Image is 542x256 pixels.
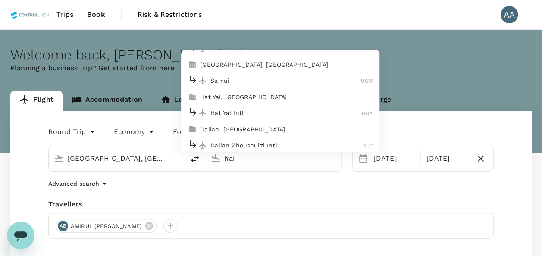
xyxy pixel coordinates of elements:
input: Depart from [68,152,166,165]
a: Long stay [151,91,217,111]
button: Advanced search [48,178,110,189]
iframe: Button to launch messaging window [7,222,34,249]
a: Flight [10,91,63,111]
div: AA [501,6,518,23]
p: Hat Yai Intl [210,109,362,118]
div: ABAMIRUL [PERSON_NAME] [56,219,157,233]
input: Going to [224,152,323,165]
p: Dalian, [GEOGRAPHIC_DATA] [200,125,373,134]
p: Phuket Intl [210,44,362,53]
a: Accommodation [63,91,151,111]
div: Travellers [48,199,494,209]
p: Hat Yai, [GEOGRAPHIC_DATA] [200,93,373,101]
div: [DATE] [423,150,472,167]
button: Open [179,157,180,159]
img: city-icon [188,60,197,69]
img: flight-icon [198,44,207,53]
span: USM [361,78,373,84]
p: Samui [210,77,361,85]
button: Close [335,157,337,159]
div: Round Trip [48,125,97,139]
p: Planning a business trip? Get started from here. [10,63,532,73]
span: DLC [362,143,373,149]
div: Economy [114,125,156,139]
img: flight-icon [198,109,207,118]
p: Advanced search [48,179,99,188]
span: Risk & Restrictions [138,9,202,20]
p: Frequent flyer programme [173,127,262,137]
p: Dalian Zhoushuizi Intl [210,141,362,150]
p: [GEOGRAPHIC_DATA], [GEOGRAPHIC_DATA] [200,60,373,69]
button: Frequent flyer programme [173,127,273,137]
span: HDY [362,111,373,117]
div: [DATE] [370,150,419,167]
span: Trips [56,9,73,20]
img: Control Union Malaysia Sdn. Bhd. [10,5,50,24]
button: delete [185,149,205,169]
div: AB [58,221,68,231]
span: AMIRUL [PERSON_NAME] [66,222,147,231]
img: flight-icon [198,77,207,85]
img: city-icon [188,93,197,101]
img: city-icon [188,125,197,134]
span: Book [87,9,105,20]
img: flight-icon [198,141,207,150]
span: HKT [362,46,373,52]
div: Welcome back , [PERSON_NAME] . [10,47,532,63]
